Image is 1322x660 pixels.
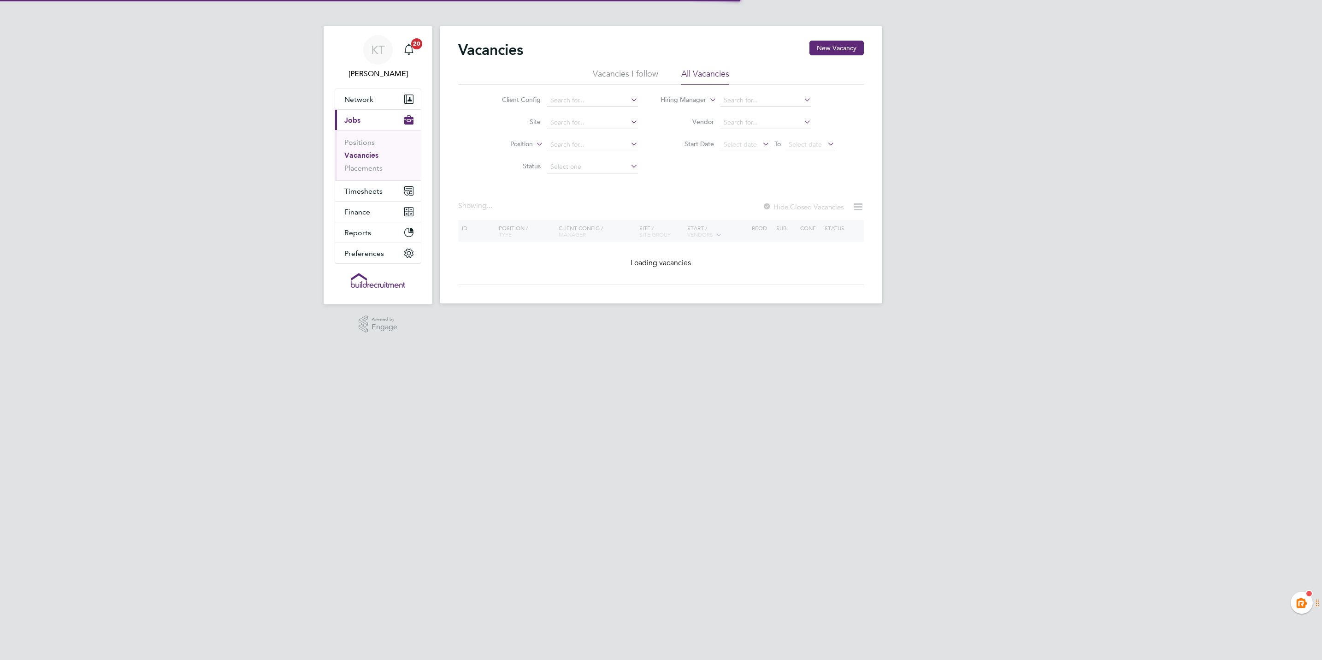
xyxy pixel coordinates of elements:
[789,140,822,149] span: Select date
[372,323,397,331] span: Engage
[335,35,421,79] a: KT[PERSON_NAME]
[487,201,492,210] span: ...
[344,208,370,216] span: Finance
[488,118,541,126] label: Site
[324,26,432,304] nav: Main navigation
[335,222,421,243] button: Reports
[335,273,421,288] a: Go to home page
[681,68,729,85] li: All Vacancies
[547,94,638,107] input: Search for...
[661,118,714,126] label: Vendor
[762,202,844,211] label: Hide Closed Vacancies
[411,38,422,49] span: 20
[344,164,383,172] a: Placements
[653,95,706,105] label: Hiring Manager
[488,95,541,104] label: Client Config
[547,116,638,129] input: Search for...
[547,138,638,151] input: Search for...
[335,181,421,201] button: Timesheets
[359,315,398,333] a: Powered byEngage
[720,94,811,107] input: Search for...
[335,130,421,180] div: Jobs
[344,187,383,196] span: Timesheets
[720,116,811,129] input: Search for...
[335,202,421,222] button: Finance
[335,110,421,130] button: Jobs
[547,161,638,173] input: Select one
[344,228,371,237] span: Reports
[344,151,378,160] a: Vacancies
[371,44,385,56] span: KT
[661,140,714,148] label: Start Date
[772,138,784,150] span: To
[344,138,375,147] a: Positions
[335,243,421,263] button: Preferences
[400,35,418,65] a: 20
[351,273,405,288] img: buildrec-logo-retina.png
[809,41,864,55] button: New Vacancy
[593,68,658,85] li: Vacancies I follow
[344,95,373,104] span: Network
[480,140,533,149] label: Position
[335,89,421,109] button: Network
[488,162,541,170] label: Status
[458,201,494,211] div: Showing
[724,140,757,149] span: Select date
[344,116,360,125] span: Jobs
[458,41,523,59] h2: Vacancies
[344,249,384,258] span: Preferences
[335,68,421,79] span: Kiera Troutt
[372,315,397,323] span: Powered by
